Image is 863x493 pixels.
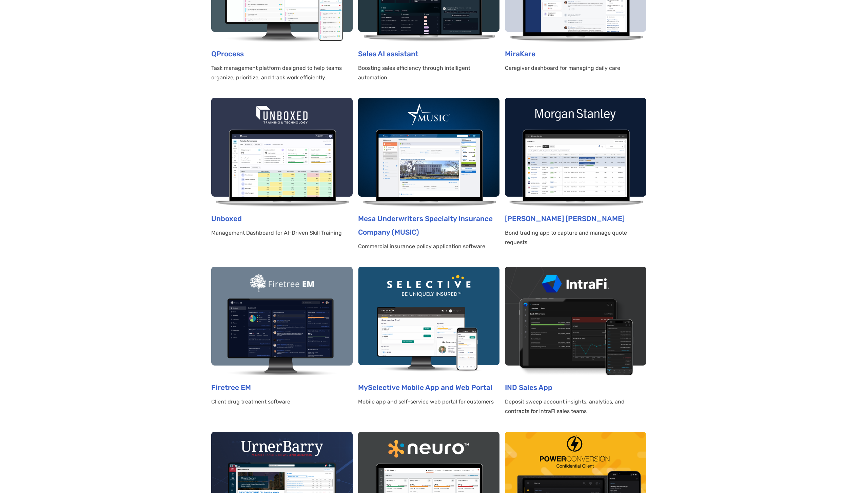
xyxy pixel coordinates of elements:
[2,95,6,100] input: Subscribe to UX Team newsletter.
[358,63,499,82] p: Boosting sales efficiency through intelligent automation
[505,397,646,416] p: Deposit sweep account insights, analytics, and contracts for IntraFi sales teams
[358,267,499,375] img: Selective Insurance mobile app and web portal
[505,214,625,223] a: [PERSON_NAME] [PERSON_NAME]
[211,98,353,206] img: Management dashboard for AI-driven skill training
[358,50,418,58] a: Sales AI assistant
[505,267,646,375] img: IND Sales App
[358,383,492,392] a: MySelective Mobile App and Web Portal
[211,50,244,58] a: QProcess
[211,228,353,238] p: Management Dashboard for AI-Driven Skill Training
[211,267,353,375] img: Firetree EM Client drug treatment software
[505,50,535,58] a: MiraKare
[505,228,646,247] p: Bond trading app to capture and manage quote requests
[211,383,251,392] a: Firetree EM
[505,63,646,73] p: Caregiver dashboard for managing daily care
[358,397,499,407] p: Mobile app and self-service web portal for customers
[211,63,353,82] p: Task management platform designed to help teams organize, prioritize, and track work efficiently.
[211,214,242,223] a: Unboxed
[505,383,552,392] a: IND Sales App
[358,98,499,206] img: MUSIC Commercial insurance policy application software
[358,214,493,236] a: Mesa Underwriters Specialty Insurance Company (MUSIC)
[8,94,264,100] span: Subscribe to UX Team newsletter.
[211,397,353,407] p: Client drug treatment software
[133,0,157,6] span: Last Name
[829,460,863,493] iframe: Chat Widget
[358,242,499,251] p: Commercial insurance policy application software​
